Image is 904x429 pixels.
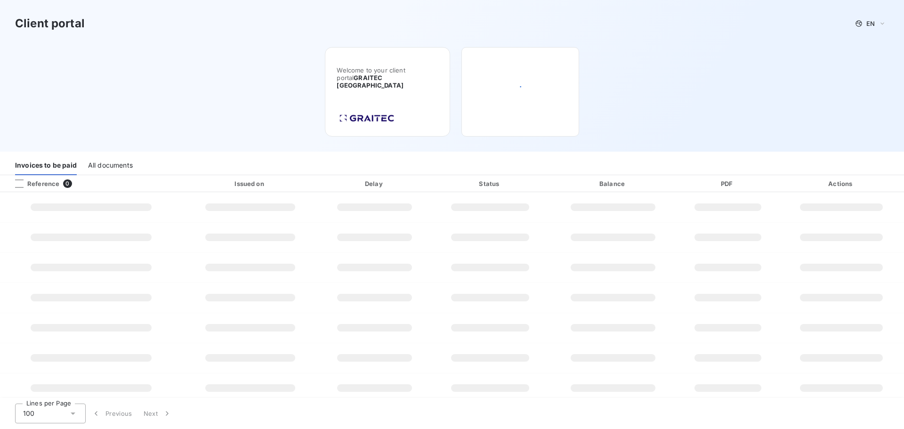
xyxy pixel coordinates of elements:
[337,66,438,89] span: Welcome to your client portal
[184,179,316,188] div: Issued on
[320,179,429,188] div: Delay
[781,179,902,188] div: Actions
[138,404,178,423] button: Next
[15,15,85,32] h3: Client portal
[63,179,72,188] span: 0
[337,74,404,89] span: GRAITEC [GEOGRAPHIC_DATA]
[337,112,397,125] img: Company logo
[88,155,133,175] div: All documents
[86,404,138,423] button: Previous
[551,179,675,188] div: Balance
[23,409,34,418] span: 100
[15,155,77,175] div: Invoices to be paid
[866,20,875,27] span: EN
[433,179,547,188] div: Status
[8,179,59,188] div: Reference
[679,179,777,188] div: PDF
